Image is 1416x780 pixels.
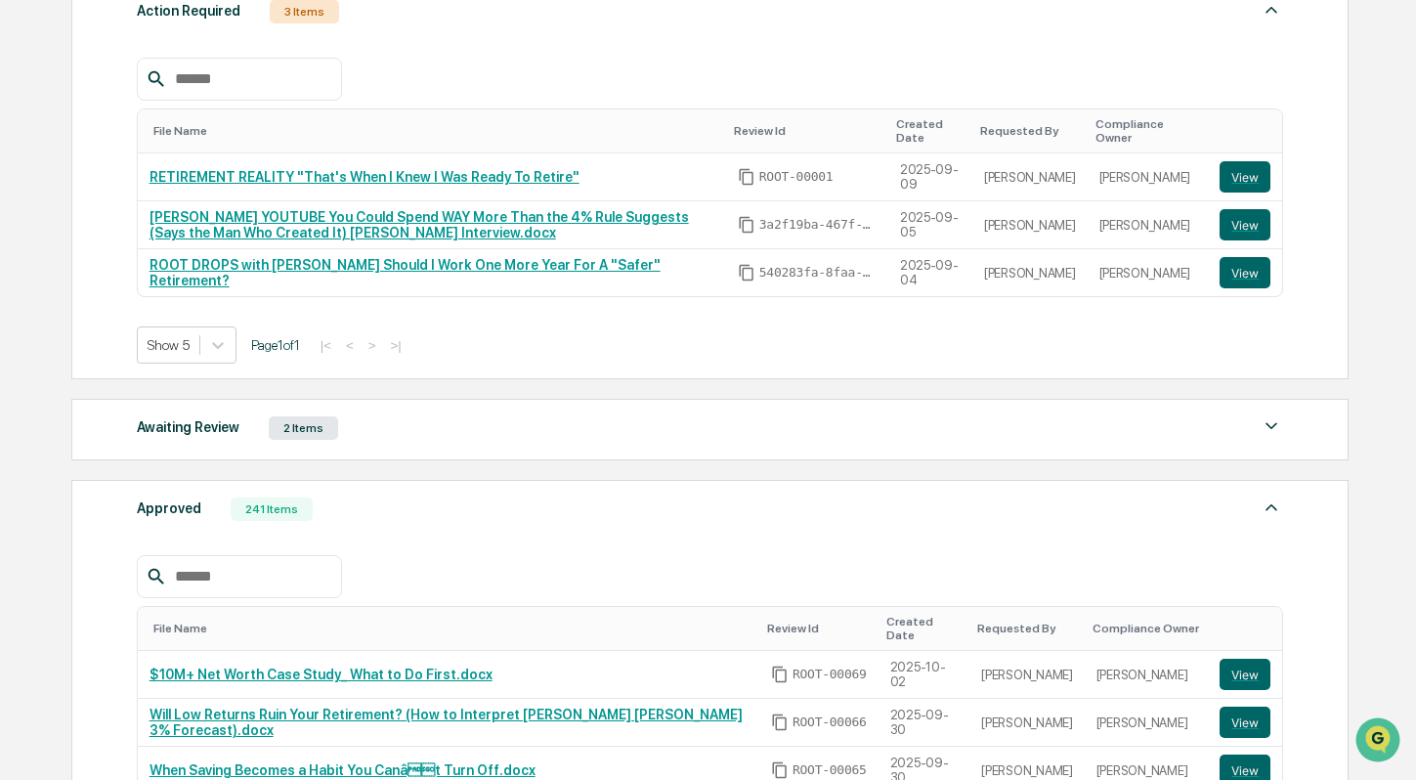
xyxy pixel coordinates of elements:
button: |< [315,337,337,354]
img: caret [1260,496,1283,519]
div: Approved [137,496,201,521]
td: 2025-09-05 [888,201,972,249]
button: >| [385,337,408,354]
div: Toggle SortBy [1095,117,1201,145]
div: Toggle SortBy [153,124,718,138]
td: [PERSON_NAME] [969,651,1085,699]
td: [PERSON_NAME] [1088,201,1209,249]
span: ROOT-00065 [793,762,867,778]
td: 2025-09-30 [879,699,970,747]
span: Copy Id [738,168,755,186]
td: [PERSON_NAME] [1085,651,1209,699]
div: We're available if you need us! [66,169,247,185]
td: 2025-09-04 [888,249,972,296]
div: Toggle SortBy [886,615,963,642]
span: Attestations [161,246,242,266]
span: ROOT-00066 [793,715,867,730]
span: Copy Id [738,264,755,282]
a: Will Low Returns Ruin Your Retirement? (How to Interpret [PERSON_NAME] [PERSON_NAME] 3% Forecast)... [150,707,743,738]
span: 3a2f19ba-467f-4641-8b39-0fe5f08842af [759,217,877,233]
td: [PERSON_NAME] [1088,249,1209,296]
span: 540283fa-8faa-457a-8dfa-199e6ea518c2 [759,265,877,281]
button: View [1220,707,1270,738]
button: > [363,337,382,354]
td: 2025-09-09 [888,153,972,201]
td: [PERSON_NAME] [972,201,1088,249]
a: RETIREMENT REALITY "That's When I Knew I Was Ready To Retire" [150,169,579,185]
span: Copy Id [771,666,789,683]
div: Toggle SortBy [734,124,880,138]
div: Toggle SortBy [767,622,871,635]
button: View [1220,257,1270,288]
div: Toggle SortBy [896,117,965,145]
td: [PERSON_NAME] [972,249,1088,296]
div: Toggle SortBy [153,622,751,635]
td: [PERSON_NAME] [1085,699,1209,747]
div: Toggle SortBy [980,124,1080,138]
span: Pylon [194,331,236,346]
div: Toggle SortBy [1223,622,1274,635]
div: Awaiting Review [137,414,239,440]
span: Copy Id [771,714,789,731]
a: Powered byPylon [138,330,236,346]
span: Copy Id [738,216,755,234]
td: [PERSON_NAME] [972,153,1088,201]
img: 1746055101610-c473b297-6a78-478c-a979-82029cc54cd1 [20,150,55,185]
span: ROOT-00001 [759,169,834,185]
span: Page 1 of 1 [251,337,300,353]
button: View [1220,209,1270,240]
span: Preclearance [39,246,126,266]
button: Start new chat [332,155,356,179]
div: Toggle SortBy [1223,124,1274,138]
span: Data Lookup [39,283,123,303]
div: 🔎 [20,285,35,301]
a: [PERSON_NAME] YOUTUBE You Could Spend WAY More Than the 4% Rule Suggests (Says the Man Who Create... [150,209,689,240]
div: 🗄️ [142,248,157,264]
a: 🔎Data Lookup [12,276,131,311]
div: 🖐️ [20,248,35,264]
div: 241 Items [231,498,313,521]
a: 🗄️Attestations [134,238,250,274]
a: 🖐️Preclearance [12,238,134,274]
a: ROOT DROPS with [PERSON_NAME] Should I Work One More Year For A "Safer" Retirement? [150,257,661,288]
td: [PERSON_NAME] [1088,153,1209,201]
span: Copy Id [771,761,789,779]
div: Toggle SortBy [977,622,1077,635]
div: 2 Items [269,416,338,440]
td: 2025-10-02 [879,651,970,699]
button: < [340,337,360,354]
a: When Saving Becomes a Habit You Canât Turn Off.docx [150,762,536,778]
button: View [1220,659,1270,690]
img: caret [1260,414,1283,438]
button: View [1220,161,1270,193]
iframe: Open customer support [1353,715,1406,768]
td: [PERSON_NAME] [969,699,1085,747]
div: Toggle SortBy [1093,622,1201,635]
span: ROOT-00069 [793,667,867,682]
p: How can we help? [20,41,356,72]
div: Start new chat [66,150,321,169]
a: $10M+ Net Worth Case Study_ What to Do First.docx [150,667,493,682]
